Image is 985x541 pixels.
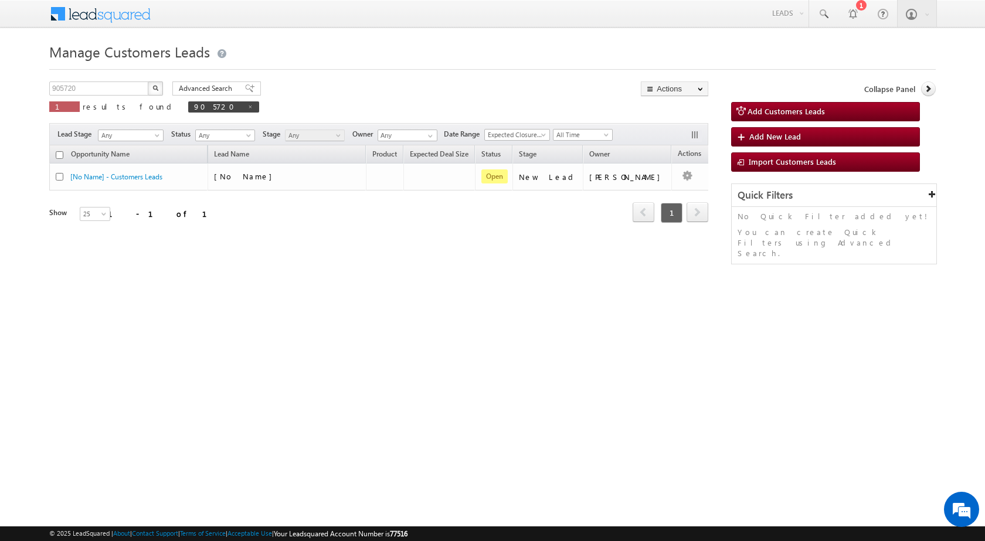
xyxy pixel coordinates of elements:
div: 1 - 1 of 1 [108,207,221,220]
span: Actions [672,147,707,162]
img: d_60004797649_company_0_60004797649 [20,62,49,77]
a: Any [195,130,255,141]
a: About [113,529,130,537]
span: [No Name] [214,171,278,181]
a: prev [633,203,654,222]
a: Terms of Service [180,529,226,537]
span: © 2025 LeadSquared | | | | | [49,528,407,539]
a: 25 [80,207,110,221]
span: Lead Stage [57,129,96,139]
a: Stage [513,148,542,163]
span: 1 [661,203,682,223]
span: Manage Customers Leads [49,42,210,61]
a: [No Name] - Customers Leads [70,172,162,181]
span: Stage [519,149,536,158]
span: Lead Name [208,148,255,163]
p: No Quick Filter added yet! [738,211,930,222]
p: You can create Quick Filters using Advanced Search. [738,227,930,258]
span: Status [171,129,195,139]
em: Start Chat [159,361,213,377]
span: Any [196,130,252,141]
span: Any [98,130,159,141]
span: Advanced Search [179,83,236,94]
a: Show All Items [422,130,436,142]
span: Any [286,130,341,141]
textarea: Type your message and hit 'Enter' [15,108,214,351]
a: Contact Support [132,529,178,537]
span: Product [372,149,397,158]
span: results found [83,101,176,111]
a: All Time [553,129,613,141]
span: Collapse Panel [864,84,915,94]
span: Opportunity Name [71,149,130,158]
span: Owner [589,149,610,158]
a: Expected Closure Date [484,129,550,141]
span: Add Customers Leads [748,106,825,116]
input: Type to Search [378,130,437,141]
a: next [687,203,708,222]
span: Import Customers Leads [749,156,836,166]
div: Chat with us now [61,62,197,77]
span: prev [633,202,654,222]
span: All Time [553,130,609,140]
span: Expected Deal Size [410,149,468,158]
a: Acceptable Use [227,529,272,537]
a: Opportunity Name [65,148,135,163]
span: Stage [263,129,285,139]
a: Status [475,148,507,163]
div: New Lead [519,172,578,182]
span: Your Leadsquared Account Number is [274,529,407,538]
span: Expected Closure Date [485,130,546,140]
span: Owner [352,129,378,139]
span: next [687,202,708,222]
input: Check all records [56,151,63,159]
span: 25 [80,209,111,219]
span: 1 [55,101,74,111]
div: Quick Filters [732,184,936,207]
a: Any [285,130,345,141]
a: Expected Deal Size [404,148,474,163]
span: 905720 [194,101,242,111]
span: Add New Lead [749,131,801,141]
span: 77516 [390,529,407,538]
div: Minimize live chat window [192,6,220,34]
button: Actions [641,81,708,96]
div: Show [49,207,70,218]
a: Any [98,130,164,141]
span: Date Range [444,129,484,139]
img: Search [152,85,158,91]
span: Open [481,169,508,183]
div: [PERSON_NAME] [589,172,666,182]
